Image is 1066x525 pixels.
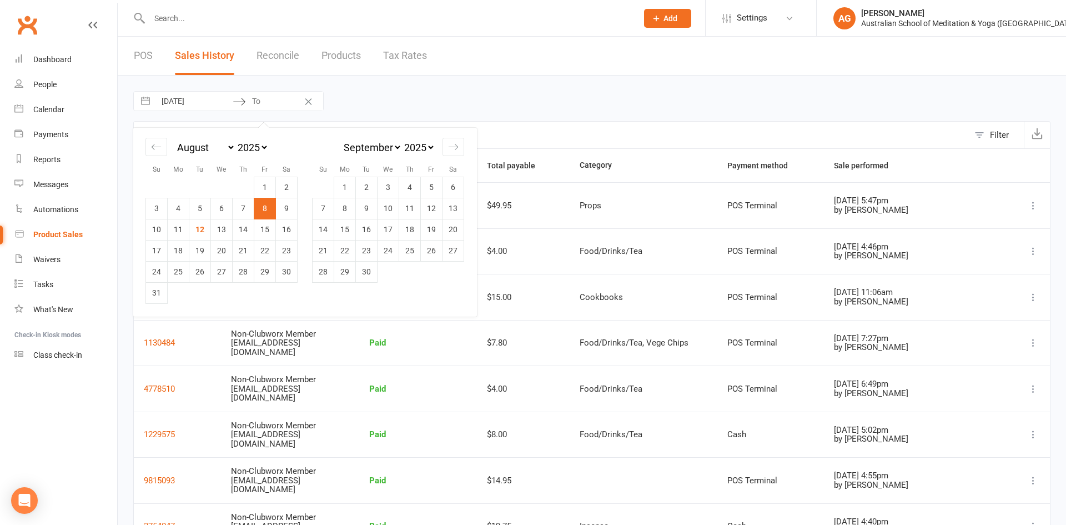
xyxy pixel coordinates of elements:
td: Choose Thursday, September 25, 2025 as your check-out date. It’s available. [399,240,421,261]
a: Messages [14,172,117,197]
td: Choose Tuesday, September 2, 2025 as your check-out date. It’s available. [356,177,378,198]
button: Payment method [727,159,800,172]
small: Tu [363,166,370,173]
small: We [217,166,226,173]
span: Sale performed [834,161,901,170]
div: Automations [33,205,78,214]
div: Open Intercom Messenger [11,487,38,514]
td: Choose Saturday, September 27, 2025 as your check-out date. It’s available. [443,240,464,261]
div: $7.80 [487,338,560,348]
td: Choose Saturday, September 13, 2025 as your check-out date. It’s available. [443,198,464,219]
div: Waivers [33,255,61,264]
div: Move backward to switch to the previous month. [145,138,167,156]
div: $15.00 [487,293,560,302]
div: [DATE] 7:27pm [834,334,1002,343]
td: Choose Wednesday, August 13, 2025 as your check-out date. It’s available. [211,219,233,240]
div: [EMAIL_ADDRESS][DOMAIN_NAME] [231,384,331,403]
td: Choose Friday, September 26, 2025 as your check-out date. It’s available. [421,240,443,261]
button: Sale performed [834,159,901,172]
div: Paid [369,384,467,394]
td: Choose Wednesday, September 24, 2025 as your check-out date. It’s available. [378,240,399,261]
div: [EMAIL_ADDRESS][DOMAIN_NAME] [231,338,331,357]
div: [EMAIL_ADDRESS][DOMAIN_NAME] [231,476,331,494]
div: [DATE] 4:46pm [834,242,1002,252]
td: Choose Wednesday, September 3, 2025 as your check-out date. It’s available. [378,177,399,198]
div: Dashboard [33,55,72,64]
div: POS Terminal [727,201,814,211]
div: by [PERSON_NAME] [834,297,1002,307]
a: POS [134,37,153,75]
div: Food/Drinks/Tea [580,430,708,439]
div: POS Terminal [727,338,814,348]
a: Automations [14,197,117,222]
small: Sa [449,166,457,173]
td: Choose Thursday, September 4, 2025 as your check-out date. It’s available. [399,177,421,198]
div: POS Terminal [727,247,814,256]
button: 1229575 [144,428,175,441]
td: Choose Monday, September 15, 2025 as your check-out date. It’s available. [334,219,356,240]
small: Th [239,166,247,173]
button: Clear Dates [299,91,318,112]
input: Search by customer name, email or receipt number [134,122,969,148]
td: Choose Friday, August 29, 2025 as your check-out date. It’s available. [254,261,276,282]
div: Paid [369,476,467,486]
td: Choose Tuesday, August 5, 2025 as your check-out date. It’s available. [189,198,211,219]
div: [DATE] 5:47pm [834,196,1002,206]
td: Choose Wednesday, September 17, 2025 as your check-out date. It’s available. [378,219,399,240]
td: Choose Tuesday, September 16, 2025 as your check-out date. It’s available. [356,219,378,240]
div: Calendar [133,128,476,317]
small: Fr [262,166,268,173]
div: by [PERSON_NAME] [834,434,1002,444]
a: What's New [14,297,117,322]
td: Choose Tuesday, September 23, 2025 as your check-out date. It’s available. [356,240,378,261]
div: by [PERSON_NAME] [834,389,1002,398]
div: Messages [33,180,68,189]
div: [DATE] 6:49pm [834,379,1002,389]
button: 4778510 [144,382,175,396]
a: Reconcile [257,37,299,75]
td: Choose Friday, August 22, 2025 as your check-out date. It’s available. [254,240,276,261]
td: Choose Sunday, August 17, 2025 as your check-out date. It’s available. [146,240,168,261]
td: Selected as start date. Friday, August 8, 2025 [254,198,276,219]
td: Choose Wednesday, August 6, 2025 as your check-out date. It’s available. [211,198,233,219]
td: Choose Thursday, September 11, 2025 as your check-out date. It’s available. [399,198,421,219]
div: AG [833,7,856,29]
div: People [33,80,57,89]
td: Choose Saturday, September 20, 2025 as your check-out date. It’s available. [443,219,464,240]
td: Choose Sunday, September 14, 2025 as your check-out date. It’s available. [313,219,334,240]
td: Choose Saturday, August 16, 2025 as your check-out date. It’s available. [276,219,298,240]
div: Props [580,201,708,211]
small: Su [153,166,160,173]
td: Choose Monday, September 29, 2025 as your check-out date. It’s available. [334,261,356,282]
div: Food/Drinks/Tea [580,247,708,256]
a: Dashboard [14,47,117,72]
td: Choose Friday, September 5, 2025 as your check-out date. It’s available. [421,177,443,198]
a: Payments [14,122,117,147]
td: Choose Thursday, September 18, 2025 as your check-out date. It’s available. [399,219,421,240]
td: Choose Saturday, August 2, 2025 as your check-out date. It’s available. [276,177,298,198]
small: Mo [340,166,350,173]
div: [EMAIL_ADDRESS][DOMAIN_NAME] [231,430,331,448]
small: Su [319,166,327,173]
input: Search... [146,11,630,26]
small: Th [406,166,414,173]
span: Non-Clubworx Member [231,374,316,384]
div: [DATE] 11:06am [834,288,1002,297]
td: Choose Tuesday, September 30, 2025 as your check-out date. It’s available. [356,261,378,282]
td: Choose Saturday, August 30, 2025 as your check-out date. It’s available. [276,261,298,282]
button: 9815093 [144,474,175,487]
td: Choose Thursday, August 21, 2025 as your check-out date. It’s available. [233,240,254,261]
td: Choose Sunday, August 24, 2025 as your check-out date. It’s available. [146,261,168,282]
small: We [383,166,393,173]
button: Filter [969,122,1024,148]
span: Non-Clubworx Member [231,421,316,431]
a: Class kiosk mode [14,343,117,368]
td: Choose Friday, September 12, 2025 as your check-out date. It’s available. [421,198,443,219]
div: Paid [369,338,467,348]
small: Mo [173,166,183,173]
td: Choose Sunday, August 3, 2025 as your check-out date. It’s available. [146,198,168,219]
a: People [14,72,117,97]
a: Products [321,37,361,75]
td: Choose Monday, August 4, 2025 as your check-out date. It’s available. [168,198,189,219]
div: POS Terminal [727,384,814,394]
